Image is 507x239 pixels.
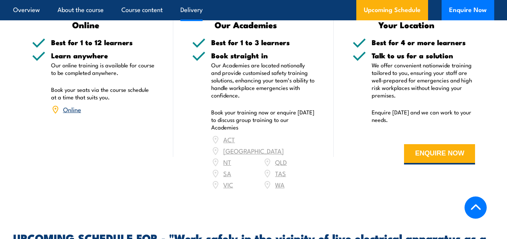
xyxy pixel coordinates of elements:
button: ENQUIRE NOW [404,144,475,164]
p: Book your training now or enquire [DATE] to discuss group training to our Academies [211,108,315,131]
h3: Your Location [353,20,460,29]
p: We offer convenient nationwide training tailored to you, ensuring your staff are well-prepared fo... [372,61,475,99]
h5: Best for 1 to 12 learners [51,39,155,46]
h5: Book straight in [211,52,315,59]
p: Book your seats via the course schedule at a time that suits you. [51,86,155,101]
h5: Talk to us for a solution [372,52,475,59]
h5: Learn anywhere [51,52,155,59]
h3: Online [32,20,140,29]
h5: Best for 1 to 3 learners [211,39,315,46]
p: Enquire [DATE] and we can work to your needs. [372,108,475,123]
a: Online [63,105,81,114]
h3: Our Academies [192,20,300,29]
p: Our online training is available for course to be completed anywhere. [51,61,155,76]
p: Our Academies are located nationally and provide customised safety training solutions, enhancing ... [211,61,315,99]
h5: Best for 4 or more learners [372,39,475,46]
